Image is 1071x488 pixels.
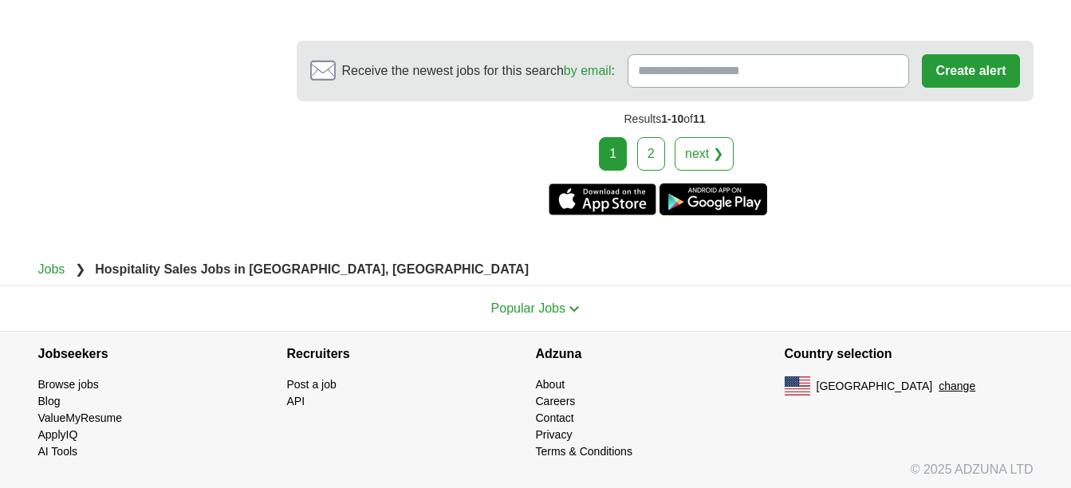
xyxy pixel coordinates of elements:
a: by email [564,64,612,77]
a: Privacy [536,428,573,441]
img: US flag [785,376,810,396]
h4: Country selection [785,332,1034,376]
button: Create alert [922,54,1019,88]
a: Careers [536,395,576,407]
button: change [939,378,975,395]
span: [GEOGRAPHIC_DATA] [817,378,933,395]
span: ❯ [75,262,85,276]
a: next ❯ [675,137,734,171]
a: Get the iPhone app [549,183,656,215]
a: Contact [536,411,574,424]
img: toggle icon [569,305,580,313]
div: Results of [297,101,1034,137]
a: API [287,395,305,407]
a: AI Tools [38,445,78,458]
a: Get the Android app [660,183,767,215]
span: 11 [693,112,706,125]
a: Post a job [287,378,337,391]
a: ValueMyResume [38,411,123,424]
a: ApplyIQ [38,428,78,441]
a: About [536,378,565,391]
strong: Hospitality Sales Jobs in [GEOGRAPHIC_DATA], [GEOGRAPHIC_DATA] [95,262,529,276]
div: 1 [599,137,627,171]
a: 2 [637,137,665,171]
span: Popular Jobs [491,301,565,315]
a: Terms & Conditions [536,445,632,458]
a: Jobs [38,262,65,276]
span: 1-10 [661,112,683,125]
span: Receive the newest jobs for this search : [342,61,615,81]
a: Blog [38,395,61,407]
a: Browse jobs [38,378,99,391]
